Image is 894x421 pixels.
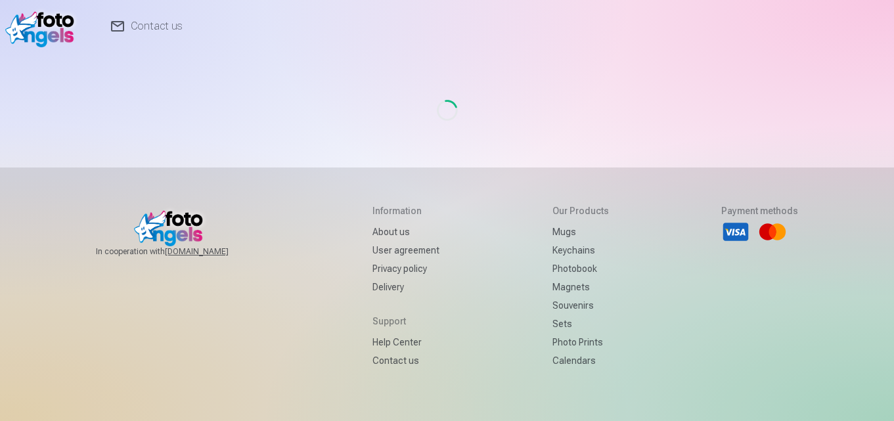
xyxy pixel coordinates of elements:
a: Contact us [372,351,439,370]
a: About us [372,223,439,241]
a: Sets [552,315,609,333]
a: Privacy policy [372,259,439,278]
a: [DOMAIN_NAME] [165,246,260,257]
li: Mastercard [758,217,787,246]
a: Magnets [552,278,609,296]
a: Calendars [552,351,609,370]
h5: Information [372,204,439,217]
a: Help Center [372,333,439,351]
h5: Our products [552,204,609,217]
a: Souvenirs [552,296,609,315]
a: Photobook [552,259,609,278]
a: Keychains [552,241,609,259]
img: /v1 [5,5,81,47]
a: Delivery [372,278,439,296]
a: Photo prints [552,333,609,351]
span: In cooperation with [96,246,260,257]
h5: Support [372,315,439,328]
h5: Payment methods [721,204,798,217]
li: Visa [721,217,750,246]
a: Mugs [552,223,609,241]
a: User agreement [372,241,439,259]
